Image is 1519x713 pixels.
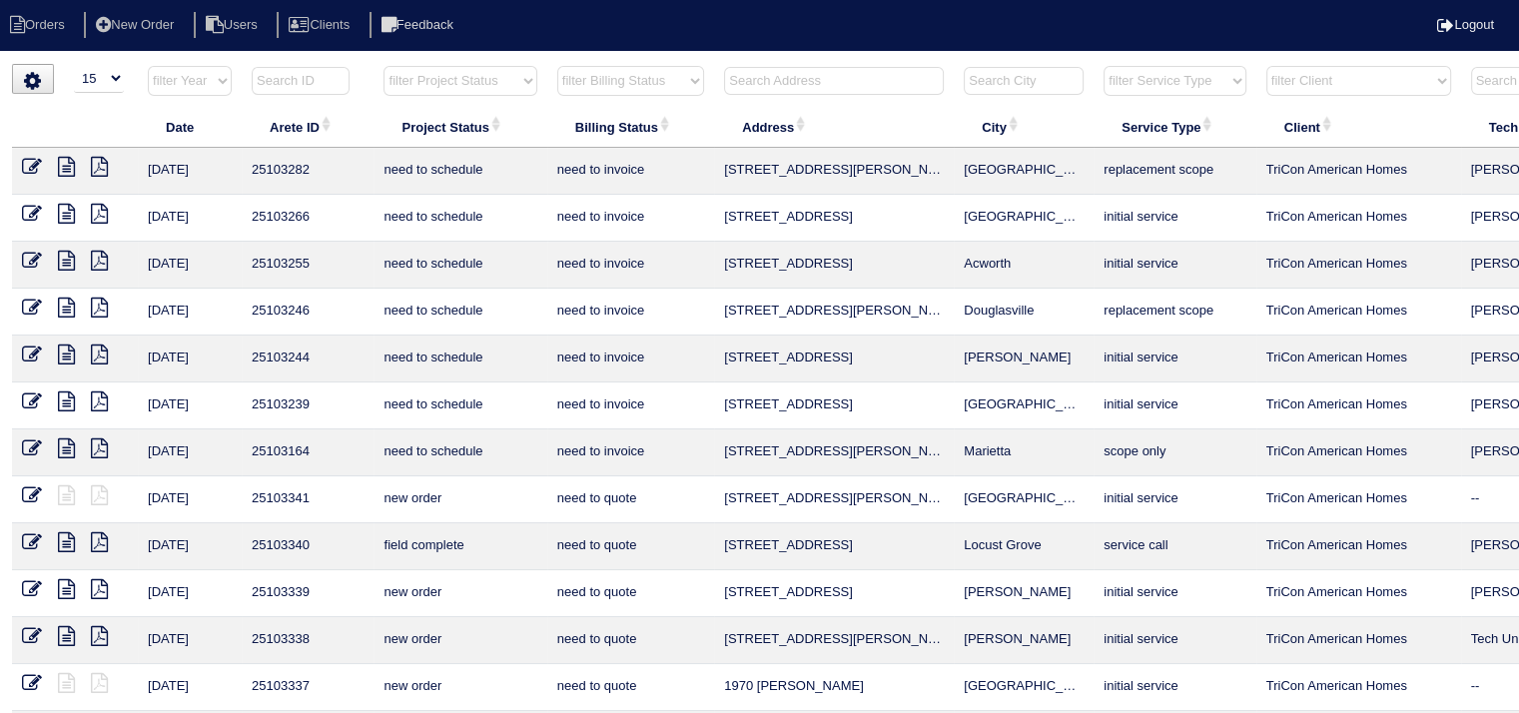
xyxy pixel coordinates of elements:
td: need to invoice [547,289,714,336]
td: new order [374,570,546,617]
td: initial service [1094,242,1255,289]
td: initial service [1094,570,1255,617]
li: Clients [277,12,366,39]
li: Users [194,12,274,39]
td: need to quote [547,570,714,617]
td: 25103246 [242,289,374,336]
td: need to invoice [547,195,714,242]
td: 25103340 [242,523,374,570]
td: Marietta [954,429,1094,476]
td: need to schedule [374,242,546,289]
td: 25103266 [242,195,374,242]
td: scope only [1094,429,1255,476]
td: new order [374,664,546,711]
td: [STREET_ADDRESS][PERSON_NAME] [714,476,954,523]
td: [PERSON_NAME] [954,617,1094,664]
td: initial service [1094,336,1255,382]
td: initial service [1094,617,1255,664]
td: need to quote [547,664,714,711]
td: [DATE] [138,148,242,195]
input: Search City [964,67,1084,95]
th: Arete ID: activate to sort column ascending [242,106,374,148]
td: need to quote [547,523,714,570]
td: replacement scope [1094,289,1255,336]
td: need to invoice [547,148,714,195]
td: need to invoice [547,336,714,382]
td: [STREET_ADDRESS] [714,242,954,289]
td: 25103239 [242,382,374,429]
td: [DATE] [138,617,242,664]
a: Users [194,17,274,32]
td: [STREET_ADDRESS] [714,523,954,570]
td: [STREET_ADDRESS] [714,570,954,617]
td: TriCon American Homes [1256,429,1461,476]
td: [DATE] [138,382,242,429]
td: [STREET_ADDRESS] [714,336,954,382]
td: need to schedule [374,429,546,476]
input: Search ID [252,67,350,95]
td: [PERSON_NAME] [954,336,1094,382]
th: Address: activate to sort column ascending [714,106,954,148]
th: Date [138,106,242,148]
td: Douglasville [954,289,1094,336]
td: initial service [1094,195,1255,242]
td: 25103338 [242,617,374,664]
td: [STREET_ADDRESS][PERSON_NAME] [714,429,954,476]
li: Feedback [370,12,469,39]
td: 25103282 [242,148,374,195]
td: 25103341 [242,476,374,523]
td: [DATE] [138,195,242,242]
td: TriCon American Homes [1256,148,1461,195]
td: field complete [374,523,546,570]
td: TriCon American Homes [1256,242,1461,289]
td: initial service [1094,664,1255,711]
td: [DATE] [138,664,242,711]
td: [DATE] [138,289,242,336]
td: [STREET_ADDRESS][PERSON_NAME] [714,289,954,336]
td: service call [1094,523,1255,570]
td: new order [374,617,546,664]
td: [DATE] [138,242,242,289]
input: Search Address [724,67,944,95]
td: need to quote [547,617,714,664]
td: [STREET_ADDRESS] [714,195,954,242]
td: [DATE] [138,523,242,570]
th: City: activate to sort column ascending [954,106,1094,148]
td: TriCon American Homes [1256,570,1461,617]
td: initial service [1094,382,1255,429]
th: Billing Status: activate to sort column ascending [547,106,714,148]
li: New Order [84,12,190,39]
td: TriCon American Homes [1256,195,1461,242]
td: [GEOGRAPHIC_DATA] [954,476,1094,523]
td: need to invoice [547,429,714,476]
a: Logout [1437,17,1494,32]
td: [DATE] [138,336,242,382]
td: [STREET_ADDRESS] [714,382,954,429]
td: need to schedule [374,336,546,382]
td: need to schedule [374,148,546,195]
td: 25103339 [242,570,374,617]
td: 25103244 [242,336,374,382]
td: [GEOGRAPHIC_DATA] [954,664,1094,711]
a: New Order [84,17,190,32]
td: need to schedule [374,195,546,242]
td: need to invoice [547,382,714,429]
td: 25103255 [242,242,374,289]
th: Service Type: activate to sort column ascending [1094,106,1255,148]
td: 25103164 [242,429,374,476]
td: [GEOGRAPHIC_DATA] [954,195,1094,242]
td: replacement scope [1094,148,1255,195]
td: [DATE] [138,570,242,617]
td: TriCon American Homes [1256,523,1461,570]
td: [GEOGRAPHIC_DATA] [954,382,1094,429]
td: TriCon American Homes [1256,664,1461,711]
td: need to invoice [547,242,714,289]
td: TriCon American Homes [1256,289,1461,336]
td: TriCon American Homes [1256,336,1461,382]
td: [PERSON_NAME] [954,570,1094,617]
th: Client: activate to sort column ascending [1256,106,1461,148]
td: need to schedule [374,289,546,336]
td: 25103337 [242,664,374,711]
a: Clients [277,17,366,32]
td: TriCon American Homes [1256,476,1461,523]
